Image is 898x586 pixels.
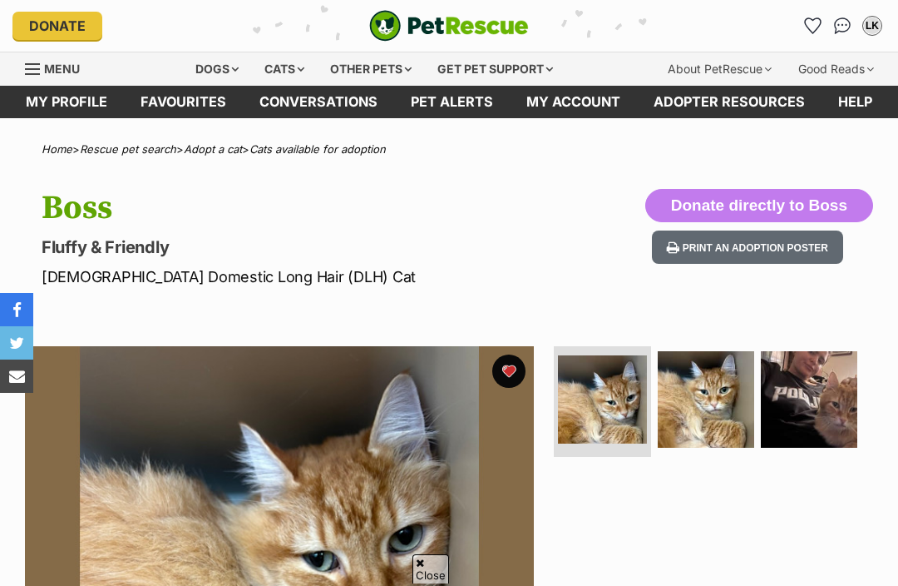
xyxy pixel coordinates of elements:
button: My account [859,12,886,39]
ul: Account quick links [799,12,886,39]
span: Menu [44,62,80,76]
img: Photo of Boss [761,351,857,448]
a: PetRescue [369,10,529,42]
div: Dogs [184,52,250,86]
a: Favourites [799,12,826,39]
a: Rescue pet search [80,142,176,156]
button: Print an adoption poster [652,231,843,265]
img: Photo of Boss [658,351,754,448]
a: Favourites [124,86,243,118]
div: Get pet support [426,52,565,86]
div: Good Reads [787,52,886,86]
h1: Boss [42,189,550,227]
a: Donate [12,12,102,40]
a: Home [42,142,72,156]
button: favourite [492,355,525,388]
div: LK [864,17,881,34]
a: Pet alerts [394,86,510,118]
div: Other pets [318,52,423,86]
a: Help [822,86,889,118]
img: chat-41dd97257d64d25036548639549fe6c8038ab92f7586957e7f3b1b290dea8141.svg [834,17,851,34]
a: Conversations [829,12,856,39]
button: Donate directly to Boss [645,189,873,222]
div: About PetRescue [656,52,783,86]
span: Close [412,554,449,584]
a: Menu [25,52,91,82]
img: logo-cat-932fe2b9b8326f06289b0f2fb663e598f794de774fb13d1741a6617ecf9a85b4.svg [369,10,529,42]
p: [DEMOGRAPHIC_DATA] Domestic Long Hair (DLH) Cat [42,266,550,288]
img: Photo of Boss [558,355,646,444]
a: Adopt a cat [184,142,242,156]
div: Cats [253,52,316,86]
a: My account [510,86,637,118]
a: Adopter resources [637,86,822,118]
a: Cats available for adoption [249,142,386,156]
a: conversations [243,86,394,118]
a: My profile [9,86,124,118]
p: Fluffy & Friendly [42,236,550,259]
